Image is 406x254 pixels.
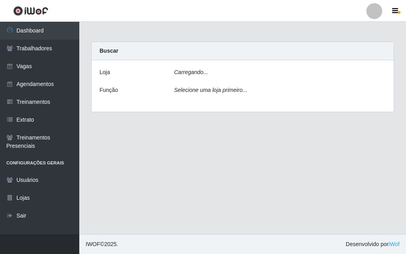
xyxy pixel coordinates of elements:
span: IWOF [86,241,100,247]
strong: Buscar [100,48,118,54]
label: Função [100,86,118,94]
a: iWof [389,241,400,247]
i: Selecione uma loja primeiro... [174,87,247,93]
span: Desenvolvido por [346,240,400,248]
span: © 2025 . [86,240,118,248]
i: Carregando... [174,69,208,75]
img: CoreUI Logo [13,6,48,16]
label: Loja [100,68,110,76]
